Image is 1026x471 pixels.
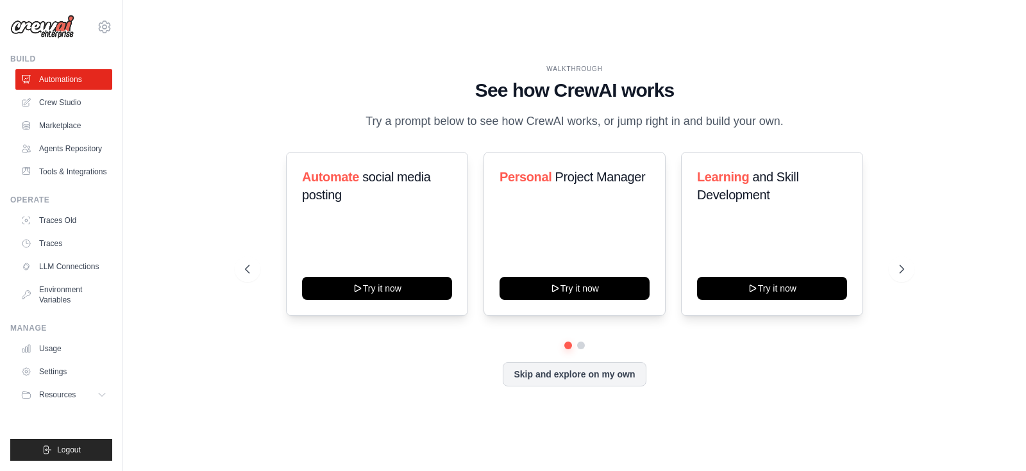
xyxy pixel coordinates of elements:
span: Project Manager [555,170,646,184]
button: Skip and explore on my own [503,362,646,386]
div: Build [10,54,112,64]
a: Environment Variables [15,279,112,310]
img: Logo [10,15,74,39]
span: Logout [57,445,81,455]
a: Traces Old [15,210,112,231]
a: Tools & Integrations [15,161,112,182]
a: Settings [15,361,112,382]
button: Try it now [500,277,650,300]
span: social media posting [302,170,431,202]
a: Marketplace [15,115,112,136]
button: Try it now [697,277,847,300]
span: Resources [39,390,76,400]
span: and Skill Development [697,170,798,202]
h1: See how CrewAI works [245,79,904,102]
a: Automations [15,69,112,90]
span: Learning [697,170,749,184]
a: LLM Connections [15,256,112,277]
p: Try a prompt below to see how CrewAI works, or jump right in and build your own. [359,112,790,131]
button: Logout [10,439,112,461]
a: Usage [15,338,112,359]
span: Automate [302,170,359,184]
a: Agents Repository [15,138,112,159]
a: Traces [15,233,112,254]
button: Try it now [302,277,452,300]
div: Operate [10,195,112,205]
a: Crew Studio [15,92,112,113]
div: WALKTHROUGH [245,64,904,74]
span: Personal [500,170,551,184]
button: Resources [15,384,112,405]
div: Manage [10,323,112,333]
